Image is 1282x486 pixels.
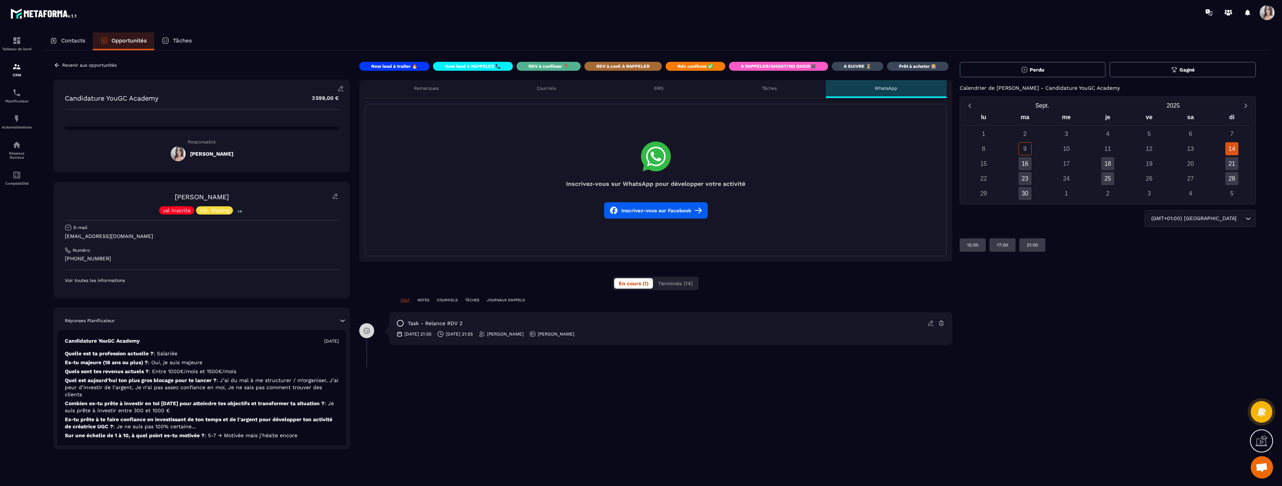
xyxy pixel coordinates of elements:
p: E-mail [73,225,88,231]
p: 17:00 [997,242,1008,248]
p: 21:00 [1027,242,1038,248]
img: scheduler [12,88,21,97]
button: Next month [1239,101,1253,111]
p: [DATE] [324,338,339,344]
p: CRM [2,73,32,77]
div: 26 [1143,172,1156,185]
p: Courriels [537,85,556,91]
div: 27 [1184,172,1197,185]
p: [DATE] 21:55 [404,331,432,337]
button: Terminés (14) [654,278,697,289]
button: Gagné [1109,62,1256,77]
div: Ouvrir le chat [1251,456,1273,479]
p: Combien es-tu prête à investir en toi [DATE] pour atteindre tes objectifs et transformer ta situa... [65,400,339,414]
p: Sur une échelle de 1 à 10, à quel point es-tu motivée ? [65,432,339,439]
input: Search for option [1238,215,1244,223]
p: TOUT [400,298,410,303]
div: lu [963,112,1004,125]
p: Rdv confirmé ✅ [678,63,713,69]
p: [EMAIL_ADDRESS][DOMAIN_NAME] [65,233,339,240]
p: Calendrier de [PERSON_NAME] - Candidature YouGC Academy [960,85,1120,91]
span: : 5-7 → Motivée mais j’hésite encore [205,432,297,438]
div: ve [1128,112,1170,125]
button: Open months overlay [977,99,1108,112]
p: A RAPPELER/GHOST/NO SHOW✖️ [741,63,816,69]
p: Planificateur [2,99,32,103]
div: 9 [1019,142,1032,155]
span: : Je ne suis pas 100% certaine... [113,423,196,429]
img: formation [12,36,21,45]
a: Contacts [42,32,93,50]
div: 15 [977,157,990,170]
p: WhatsApp [875,85,897,91]
p: Candidature YouGC Academy [65,94,158,102]
div: 10 [1060,142,1073,155]
div: Calendar days [963,127,1253,200]
a: Tâches [154,32,199,50]
div: 8 [977,142,990,155]
div: 21 [1225,157,1238,170]
p: [DATE] 21:55 [446,331,473,337]
div: 3 [1060,127,1073,140]
h4: Inscrivez-vous sur WhatsApp pour développer votre activité [365,180,946,187]
div: 20 [1184,157,1197,170]
p: Candidature YouGC Academy [65,337,140,344]
div: 23 [1019,172,1032,185]
img: formation [12,62,21,71]
a: automationsautomationsAutomatisations [2,109,32,135]
span: : J’ai du mal à me structurer / m’organiser, J’ai peur d’investir de l’argent, Je n’ai pas assez ... [65,377,338,397]
div: me [1046,112,1087,125]
p: Quels sont tes revenus actuels ? [65,368,339,375]
p: Contacts [61,37,85,44]
span: Gagné [1180,67,1195,73]
a: formationformationTableau de bord [2,31,32,57]
p: New lead à traiter 🔥 [371,63,417,69]
div: 1 [977,127,990,140]
span: Perdu [1030,67,1044,73]
p: Revenir aux opportunités [62,63,117,68]
button: En cours (1) [614,278,653,289]
p: RDV à conf. A RAPPELER [596,63,650,69]
div: 5 [1225,187,1238,200]
p: Opportunités [111,37,147,44]
a: schedulerschedulerPlanificateur [2,83,32,109]
h5: [PERSON_NAME] [190,151,233,157]
div: 1 [1060,187,1073,200]
div: 25 [1101,172,1114,185]
div: 4 [1184,187,1197,200]
p: Prêt à acheter 🎰 [899,63,937,69]
p: Numéro [73,247,90,253]
p: Responsable [65,139,339,144]
p: [PERSON_NAME] [487,331,524,337]
div: ma [1004,112,1046,125]
a: [PERSON_NAME] [175,193,229,201]
span: : Oui, je suis majeure [148,359,202,365]
p: Réponses Planificateur [65,318,115,324]
p: task - Relance RDV 2 [408,320,462,327]
p: New lead à RAPPELER 📞 [445,63,501,69]
p: RDV à confimer ❓ [528,63,569,69]
button: Inscrivez-vous sur Facebook [604,202,708,219]
span: En cours (1) [619,280,648,286]
div: 3 [1143,187,1156,200]
div: 12 [1143,142,1156,155]
div: 4 [1101,127,1114,140]
div: 30 [1019,187,1032,200]
div: 24 [1060,172,1073,185]
p: VSL Mailing [200,208,229,213]
span: : Entre 1000€/mois et 1500€/mois [149,368,236,374]
div: Search for option [1144,210,1256,227]
p: Automatisations [2,125,32,129]
p: [PERSON_NAME] [538,331,574,337]
div: 11 [1101,142,1114,155]
p: Es-tu prête à te faire confiance en investissant de ton temps et de l'argent pour développer ton ... [65,416,339,430]
div: 22 [977,172,990,185]
div: 14 [1225,142,1238,155]
p: [PHONE_NUMBER] [65,255,339,262]
p: Voir toutes les informations [65,277,339,283]
div: 19 [1143,157,1156,170]
img: automations [12,114,21,123]
img: social-network [12,140,21,149]
a: accountantaccountantComptabilité [2,165,32,191]
div: 2 [1101,187,1114,200]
